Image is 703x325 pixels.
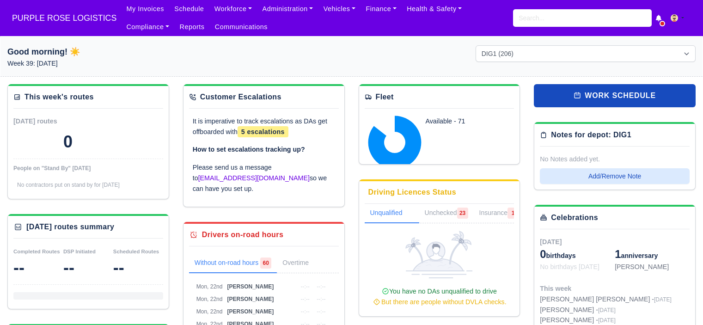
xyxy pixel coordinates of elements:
span: 1 [615,248,621,260]
span: [DATE] [540,238,562,245]
span: Mon, 22nd [196,308,223,315]
span: Mon, 22nd [196,283,223,290]
span: [PERSON_NAME] [227,283,274,290]
a: work schedule [534,84,696,107]
div: -- [63,258,113,277]
div: This week's routes [24,92,94,103]
a: Insurance [474,204,524,223]
a: Without on-road hours [189,254,277,273]
div: Driving Licences Status [368,187,457,198]
p: How to set escalations tracking up? [193,144,335,155]
p: It is imperative to track escalations as DAs get offboarded with [193,116,335,137]
div: [PERSON_NAME] [615,262,690,272]
span: [DATE] [598,307,616,313]
p: Week 39: [DATE] [7,58,227,69]
span: This week [540,285,571,292]
div: Customer Escalations [200,92,281,103]
p: Please send us a message to so we can have you set up. [193,162,335,194]
a: Compliance [121,18,174,36]
div: No Notes added yet. [540,154,690,165]
a: [EMAIL_ADDRESS][DOMAIN_NAME] [198,174,310,182]
span: [DATE] [598,317,616,324]
a: Overtime [277,254,327,273]
div: [PERSON_NAME] [PERSON_NAME] - [540,294,672,305]
div: 0 [63,133,73,151]
div: -- [13,258,63,277]
a: Reports [174,18,209,36]
h1: Good morning! ☀️ [7,45,227,58]
span: --:-- [300,296,309,302]
div: People on "Stand By" [DATE] [13,165,163,172]
span: --:-- [317,296,325,302]
div: Fleet [376,92,394,103]
small: Scheduled Routes [113,249,159,254]
div: [DATE] routes summary [26,221,114,233]
div: birthdays [540,247,615,262]
span: Mon, 22nd [196,296,223,302]
span: --:-- [300,308,309,315]
div: [DATE] routes [13,116,88,127]
div: Notes for depot: DIG1 [551,129,631,141]
span: --:-- [300,283,309,290]
small: DSP Initiated [63,249,96,254]
span: 23 [457,208,468,219]
span: [PERSON_NAME] [227,308,274,315]
a: PURPLE ROSE LOGISTICS [7,9,121,27]
div: [PERSON_NAME] - [540,305,672,315]
a: Unqualified [365,204,419,223]
div: Available - 71 [426,116,501,127]
button: Add/Remove Note [540,168,690,184]
span: No birthdays [DATE] [540,263,599,270]
div: -- [113,258,163,277]
div: Drivers on-road hours [202,229,283,240]
span: [PERSON_NAME] [227,296,274,302]
a: Communications [210,18,273,36]
div: Celebrations [551,212,598,223]
span: No contractors put on stand by for [DATE] [17,182,120,188]
span: 0 [540,248,546,260]
input: Search... [513,9,652,27]
div: But there are people without DVLA checks. [368,297,511,307]
span: --:-- [317,283,325,290]
span: 5 escalations [238,126,288,137]
span: [DATE] [654,296,672,303]
small: Completed Routes [13,249,60,254]
span: --:-- [317,308,325,315]
a: Unchecked [419,204,474,223]
span: 1 [507,208,519,219]
span: 60 [260,258,271,269]
div: anniversary [615,247,690,262]
div: You have no DAs unqualified to drive [368,286,511,307]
